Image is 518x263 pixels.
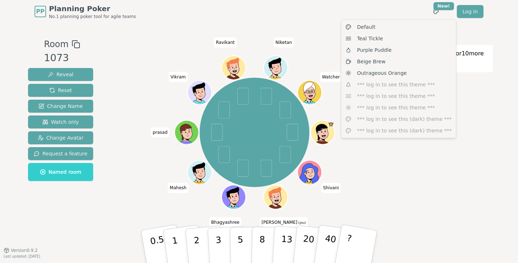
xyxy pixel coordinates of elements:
span: Click to change your name [151,127,169,137]
span: Tejal is the host [328,121,334,127]
button: Change name [28,100,93,113]
span: Change Name [38,103,83,110]
span: Last updated: [DATE] [4,254,40,258]
span: No.1 planning poker tool for agile teams [49,14,136,19]
p: Waiting for 10 more votes... [430,49,489,69]
button: Reset votes [28,84,93,97]
button: Reveal votes [28,68,93,81]
span: Change Avatar [38,134,84,141]
span: Click to change your name [320,72,342,82]
span: Named room [40,168,81,176]
span: Click to change your name [274,37,294,47]
span: Click to change your name [214,37,236,47]
div: 1073 [44,51,80,65]
span: Purple Puddle [357,46,392,54]
div: New! [433,2,454,10]
span: Teal Tickle [357,35,383,42]
span: Room [44,38,68,51]
span: (you) [297,221,306,224]
span: Outrageous Orange [357,69,407,77]
span: PP [36,7,44,16]
span: Beige Brew [357,58,386,65]
span: Planning Poker [49,4,136,14]
span: Click to change your name [321,183,341,193]
span: Watch only [42,118,79,126]
button: Send feedback [28,147,93,160]
span: Request a feature [34,150,87,157]
a: Log in [457,5,483,18]
span: Click to change your name [168,183,188,193]
button: Change avatar [28,131,93,144]
button: Click to change your avatar [264,186,287,208]
button: Watch only [28,115,93,128]
span: Click to change your name [260,217,308,227]
span: Default [357,23,376,31]
button: Get a named room [28,163,93,181]
span: Version 0.9.2 [11,248,38,253]
span: Click to change your name [209,217,241,227]
span: Reset [49,87,72,94]
span: Reveal [48,71,73,78]
span: Click to change your name [169,72,187,82]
